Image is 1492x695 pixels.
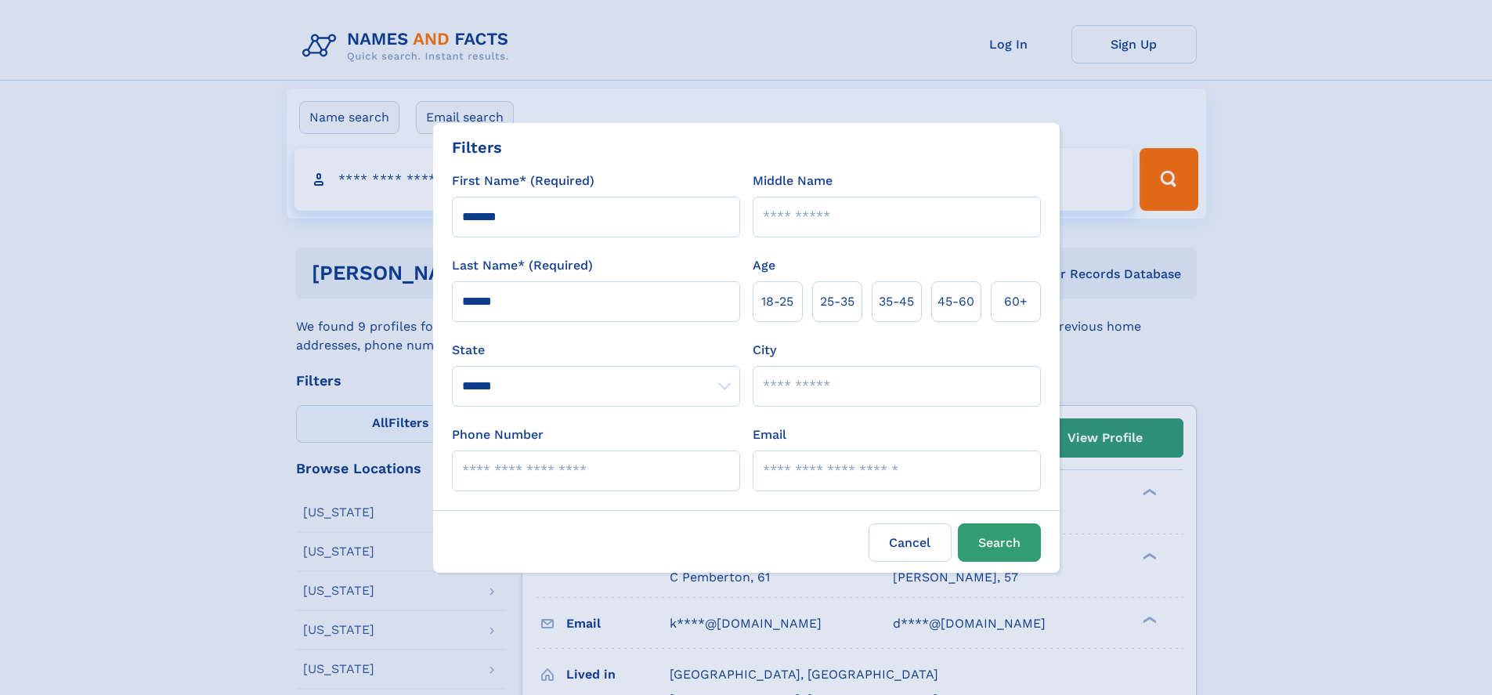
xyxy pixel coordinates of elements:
[753,341,776,360] label: City
[937,292,974,311] span: 45‑60
[869,523,952,562] label: Cancel
[820,292,854,311] span: 25‑35
[879,292,914,311] span: 35‑45
[452,136,502,159] div: Filters
[452,425,544,444] label: Phone Number
[958,523,1041,562] button: Search
[753,425,786,444] label: Email
[753,256,775,275] label: Age
[753,172,833,190] label: Middle Name
[1004,292,1028,311] span: 60+
[452,172,594,190] label: First Name* (Required)
[452,341,740,360] label: State
[761,292,793,311] span: 18‑25
[452,256,593,275] label: Last Name* (Required)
